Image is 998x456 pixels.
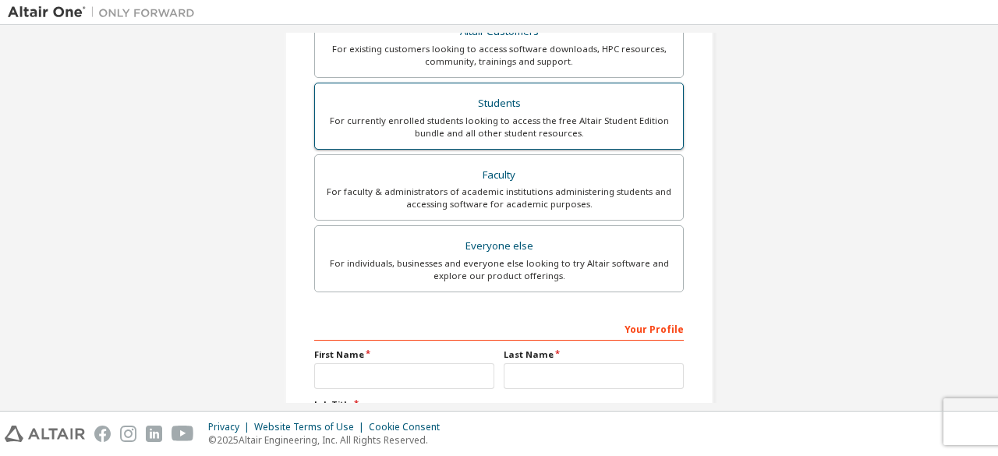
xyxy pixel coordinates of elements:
div: For currently enrolled students looking to access the free Altair Student Edition bundle and all ... [324,115,674,140]
img: youtube.svg [172,426,194,442]
p: © 2025 Altair Engineering, Inc. All Rights Reserved. [208,433,449,447]
div: Cookie Consent [369,421,449,433]
img: linkedin.svg [146,426,162,442]
img: altair_logo.svg [5,426,85,442]
div: Privacy [208,421,254,433]
div: Website Terms of Use [254,421,369,433]
div: Everyone else [324,235,674,257]
div: Students [324,93,674,115]
label: First Name [314,348,494,361]
div: For individuals, businesses and everyone else looking to try Altair software and explore our prod... [324,257,674,282]
label: Last Name [504,348,684,361]
img: Altair One [8,5,203,20]
div: Your Profile [314,316,684,341]
div: For existing customers looking to access software downloads, HPC resources, community, trainings ... [324,43,674,68]
div: Faculty [324,164,674,186]
label: Job Title [314,398,684,411]
img: instagram.svg [120,426,136,442]
div: For faculty & administrators of academic institutions administering students and accessing softwa... [324,186,674,210]
img: facebook.svg [94,426,111,442]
